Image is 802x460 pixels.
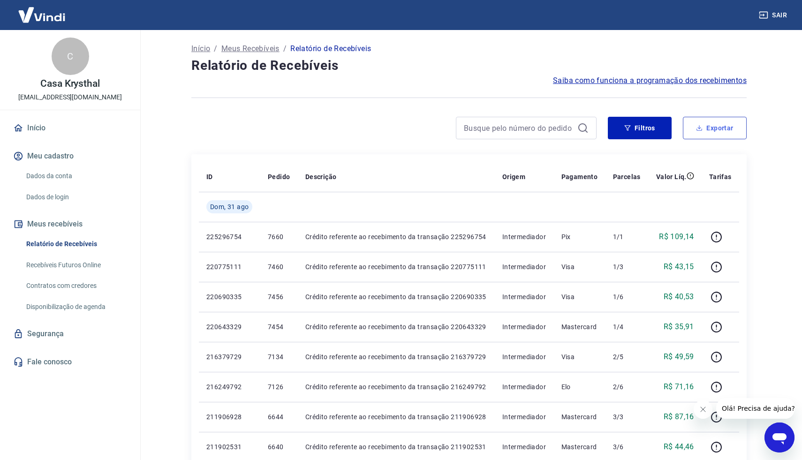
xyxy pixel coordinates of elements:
p: 1/3 [613,262,641,271]
p: 1/6 [613,292,641,302]
p: [EMAIL_ADDRESS][DOMAIN_NAME] [18,92,122,102]
p: 6644 [268,412,290,422]
p: Intermediador [502,232,546,241]
p: Crédito referente ao recebimento da transação 220775111 [305,262,487,271]
iframe: Fechar mensagem [694,400,712,419]
p: Mastercard [561,412,598,422]
p: 216249792 [206,382,253,392]
a: Contratos com credores [23,276,129,295]
a: Recebíveis Futuros Online [23,256,129,275]
h4: Relatório de Recebíveis [191,56,747,75]
p: Intermediador [502,262,546,271]
p: 1/1 [613,232,641,241]
p: Crédito referente ao recebimento da transação 225296754 [305,232,487,241]
input: Busque pelo número do pedido [464,121,574,135]
p: R$ 44,46 [664,441,694,452]
p: 7456 [268,292,290,302]
p: 3/6 [613,442,641,452]
p: 225296754 [206,232,253,241]
a: Dados de login [23,188,129,207]
p: R$ 109,14 [659,231,694,242]
button: Sair [757,7,791,24]
button: Exportar [683,117,747,139]
a: Meus Recebíveis [221,43,280,54]
span: Dom, 31 ago [210,202,249,211]
a: Início [191,43,210,54]
a: Relatório de Recebíveis [23,234,129,254]
p: R$ 87,16 [664,411,694,422]
p: 7660 [268,232,290,241]
p: Crédito referente ao recebimento da transação 211906928 [305,412,487,422]
p: Intermediador [502,352,546,362]
p: Tarifas [709,172,732,181]
p: R$ 43,15 [664,261,694,272]
p: 1/4 [613,322,641,332]
p: Visa [561,292,598,302]
p: 216379729 [206,352,253,362]
p: ID [206,172,213,181]
p: Crédito referente ao recebimento da transação 211902531 [305,442,487,452]
p: Pix [561,232,598,241]
button: Filtros [608,117,672,139]
p: Descrição [305,172,337,181]
p: Crédito referente ao recebimento da transação 220643329 [305,322,487,332]
a: Início [11,118,129,138]
a: Segurança [11,324,129,344]
p: Crédito referente ao recebimento da transação 216249792 [305,382,487,392]
iframe: Botão para abrir a janela de mensagens [764,422,794,452]
p: Relatório de Recebíveis [290,43,371,54]
p: Visa [561,262,598,271]
p: R$ 40,53 [664,291,694,302]
p: 220643329 [206,322,253,332]
p: 2/5 [613,352,641,362]
p: 211906928 [206,412,253,422]
p: 7134 [268,352,290,362]
p: 3/3 [613,412,641,422]
p: Intermediador [502,382,546,392]
p: 220775111 [206,262,253,271]
p: Intermediador [502,292,546,302]
p: Intermediador [502,412,546,422]
p: Mastercard [561,322,598,332]
p: Elo [561,382,598,392]
p: Pedido [268,172,290,181]
span: Olá! Precisa de ajuda? [6,7,79,14]
p: Crédito referente ao recebimento da transação 216379729 [305,352,487,362]
p: Intermediador [502,442,546,452]
a: Saiba como funciona a programação dos recebimentos [553,75,747,86]
p: 2/6 [613,382,641,392]
p: 7460 [268,262,290,271]
a: Fale conosco [11,352,129,372]
p: Mastercard [561,442,598,452]
p: Casa Krysthal [40,79,100,89]
iframe: Mensagem da empresa [716,398,794,419]
p: Visa [561,352,598,362]
button: Meu cadastro [11,146,129,166]
p: 211902531 [206,442,253,452]
a: Dados da conta [23,166,129,186]
img: Vindi [11,0,72,29]
p: R$ 49,59 [664,351,694,362]
p: Valor Líq. [656,172,687,181]
p: Parcelas [613,172,641,181]
p: 7454 [268,322,290,332]
p: / [283,43,287,54]
p: 7126 [268,382,290,392]
p: 220690335 [206,292,253,302]
p: Origem [502,172,525,181]
p: 6640 [268,442,290,452]
p: / [214,43,217,54]
p: Intermediador [502,322,546,332]
button: Meus recebíveis [11,214,129,234]
div: C [52,38,89,75]
p: R$ 71,16 [664,381,694,392]
a: Disponibilização de agenda [23,297,129,317]
p: Pagamento [561,172,598,181]
p: Crédito referente ao recebimento da transação 220690335 [305,292,487,302]
p: R$ 35,91 [664,321,694,332]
